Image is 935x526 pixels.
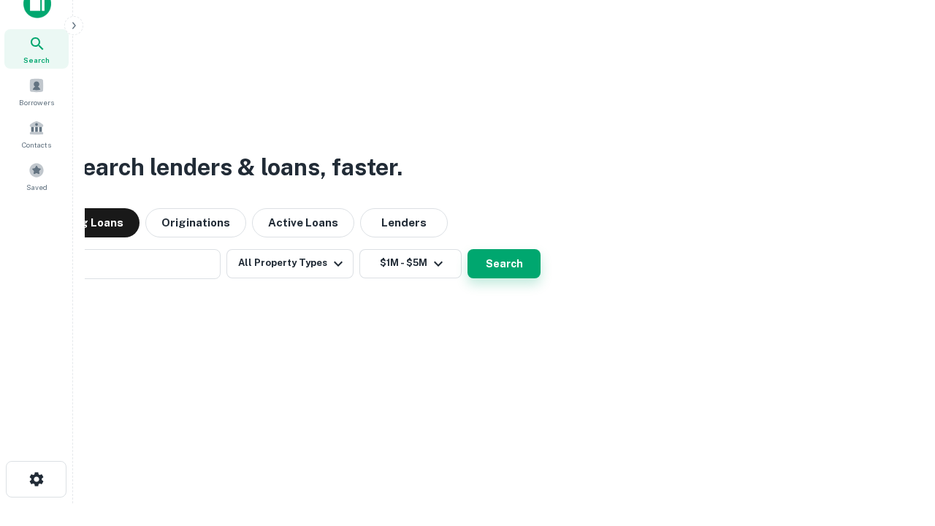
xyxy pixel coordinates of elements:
[22,139,51,150] span: Contacts
[4,114,69,153] a: Contacts
[26,181,47,193] span: Saved
[145,208,246,237] button: Originations
[359,249,462,278] button: $1M - $5M
[252,208,354,237] button: Active Loans
[226,249,354,278] button: All Property Types
[360,208,448,237] button: Lenders
[4,29,69,69] a: Search
[23,54,50,66] span: Search
[4,156,69,196] a: Saved
[862,409,935,479] iframe: Chat Widget
[467,249,541,278] button: Search
[4,72,69,111] a: Borrowers
[66,150,402,185] h3: Search lenders & loans, faster.
[19,96,54,108] span: Borrowers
